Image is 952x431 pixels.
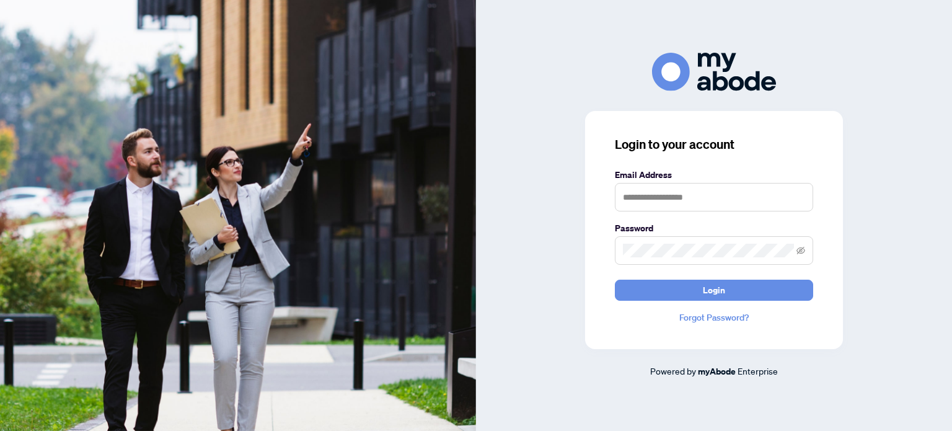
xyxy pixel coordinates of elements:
[650,365,696,376] span: Powered by
[652,53,776,91] img: ma-logo
[796,246,805,255] span: eye-invisible
[615,280,813,301] button: Login
[703,280,725,300] span: Login
[615,221,813,235] label: Password
[698,365,736,378] a: myAbode
[615,136,813,153] h3: Login to your account
[615,168,813,182] label: Email Address
[738,365,778,376] span: Enterprise
[615,311,813,324] a: Forgot Password?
